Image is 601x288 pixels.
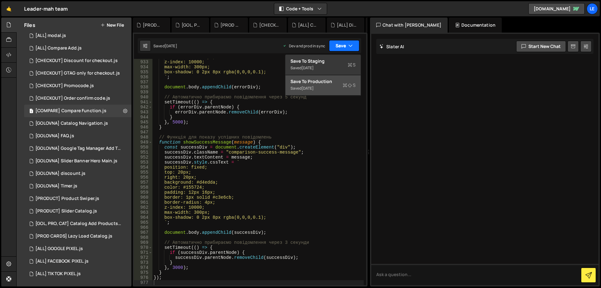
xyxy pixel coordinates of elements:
[35,271,81,277] div: [ALL] TIKTOK PIXEL.js
[24,255,131,268] div: 16298/45047.js
[134,255,152,260] div: 972
[24,192,131,205] div: 16298/44405.js
[24,205,131,217] div: 16298/44828.js
[35,146,122,151] div: [GOLOVNA] Google Tag Manager Add To Cart.js
[35,58,118,64] div: [CHECKOUT] Discount for checkout.js
[24,217,134,230] div: 16298/44845.js
[134,75,152,80] div: 936
[134,195,152,200] div: 960
[134,85,152,90] div: 938
[24,55,131,67] div: 16298/45243.js
[259,22,279,28] div: [CHECKOUT] Discount for checkout.js
[134,60,152,65] div: 933
[134,265,152,270] div: 974
[285,75,361,96] button: Save to ProductionS Saved[DATE]
[134,225,152,230] div: 966
[35,45,82,51] div: [ALL] Compare Add.js
[134,205,152,210] div: 962
[35,246,83,252] div: [ALL] GOOGLE PIXEL.js
[29,109,33,114] span: 1
[24,230,131,243] div: [PROD CARDS] Lazy Load Catalog.js
[24,80,131,92] div: 16298/45144.js
[134,185,152,190] div: 958
[134,70,152,75] div: 935
[24,5,68,13] div: Leader-mah team
[24,29,131,42] div: 16298/44976.js
[587,3,598,14] div: Le
[134,105,152,110] div: 942
[134,80,152,85] div: 937
[134,110,152,115] div: 943
[274,3,327,14] button: Code + Tools
[35,158,117,164] div: [GOLOVNA] Slider Banner Hero Main.js
[134,135,152,140] div: 948
[134,125,152,130] div: 946
[24,42,131,55] div: 16298/45098.js
[134,175,152,180] div: 956
[1,1,17,16] a: 🤙
[134,100,152,105] div: 941
[134,145,152,150] div: 950
[35,221,122,227] div: [GOL, PRO, CAT] Catalog Add Products.js
[35,196,99,202] div: [PRODUCT] Product Swiper.js
[301,65,314,71] div: [DATE]
[134,210,152,215] div: 963
[329,40,359,51] button: Save
[35,83,94,89] div: [CHECKOUT] Promocode.js
[348,62,356,68] span: S
[24,167,131,180] div: 16298/44466.js
[24,22,35,29] h2: Files
[134,245,152,250] div: 970
[290,58,356,64] div: Save to Staging
[35,33,66,39] div: [ALL] modal.js
[134,190,152,195] div: 959
[35,108,106,114] div: [COMPARE] Compare Function.js
[24,268,131,280] div: 16298/45049.js
[24,243,131,255] div: 16298/45048.js
[35,183,77,189] div: [GOLOVNA] Timer.js
[35,259,89,264] div: [ALL] FACEBOOK PIXEL.js
[528,3,585,14] a: [DOMAIN_NAME]
[134,240,152,245] div: 969
[134,95,152,100] div: 940
[134,270,152,275] div: 975
[370,18,448,33] div: Chat with [PERSON_NAME]
[343,82,356,88] span: S
[35,71,120,76] div: [CHECKOUT] GTAG only for checkout.js
[35,96,110,101] div: [CHECKOUT] Order confirm code.js
[24,180,131,192] div: 16298/44400.js
[134,275,152,280] div: 976
[134,215,152,220] div: 964
[290,85,356,92] div: Saved
[283,43,325,49] div: Dev and prod in sync
[24,142,134,155] div: 16298/44469.js
[134,280,152,285] div: 977
[24,67,132,80] div: 16298/45143.js
[449,18,502,33] div: Documentation
[24,105,131,117] div: 16298/45065.js
[134,90,152,95] div: 939
[134,230,152,235] div: 967
[153,43,177,49] div: Saved
[134,115,152,120] div: 944
[134,155,152,160] div: 952
[35,121,108,126] div: [GOLOVNA] Catalog Navigation.js
[165,43,177,49] div: [DATE]
[134,120,152,125] div: 945
[134,220,152,225] div: 965
[24,92,131,105] div: 16298/44879.js
[220,22,240,28] div: [PROD CARDS] Lazy Load Catalog.js
[134,260,152,265] div: 973
[134,160,152,165] div: 953
[379,44,404,50] h2: Slater AI
[134,150,152,155] div: 951
[337,22,357,28] div: [ALL] Discount for items.js
[143,22,163,28] div: [PRODUCT] Slider Catalog.js
[24,155,131,167] div: 16298/44401.js
[24,117,131,130] div: 16298/44855.js
[35,171,85,176] div: [GOLOVNA] discount.js
[134,250,152,255] div: 971
[134,180,152,185] div: 957
[182,22,202,28] div: [GOL, PRO, CAT] Catalog Add Products.js
[285,55,361,75] button: Save to StagingS Saved[DATE]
